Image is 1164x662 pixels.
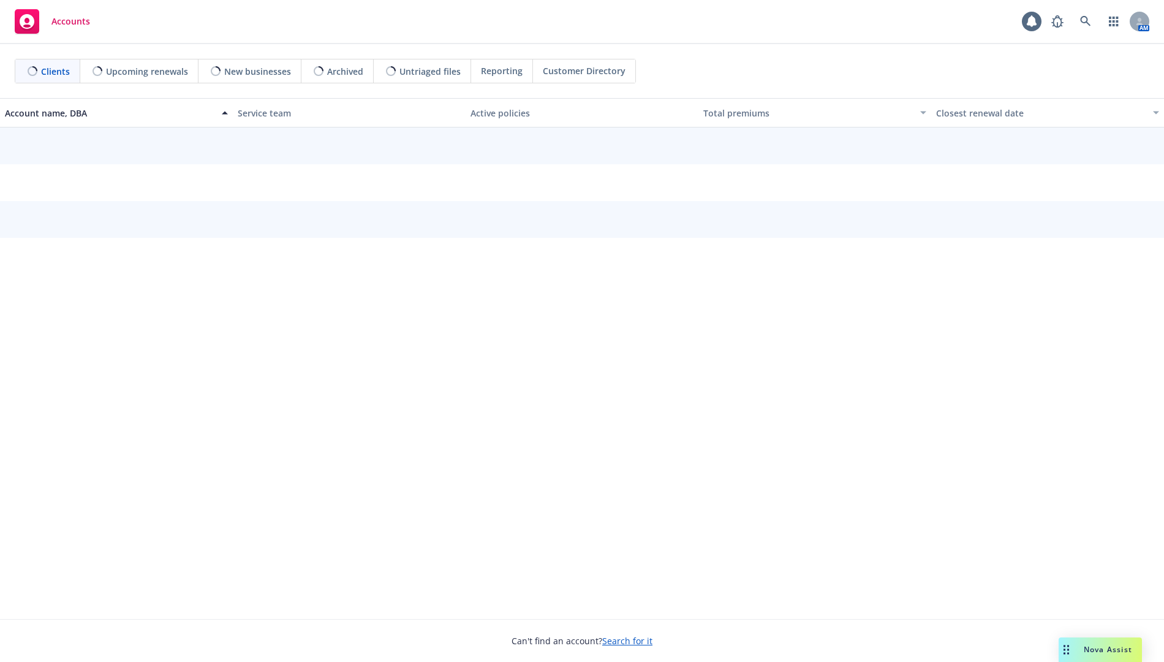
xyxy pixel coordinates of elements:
div: Total premiums [703,107,913,120]
a: Search for it [602,635,652,647]
button: Closest renewal date [931,98,1164,127]
div: Service team [238,107,461,120]
span: Nova Assist [1084,644,1132,655]
span: Archived [327,65,363,78]
div: Closest renewal date [936,107,1146,120]
button: Active policies [466,98,698,127]
span: Upcoming renewals [106,65,188,78]
span: Can't find an account? [512,634,652,647]
div: Account name, DBA [5,107,214,120]
span: Untriaged files [399,65,461,78]
button: Service team [233,98,466,127]
a: Report a Bug [1045,9,1070,34]
span: Reporting [481,64,523,77]
div: Drag to move [1059,637,1074,662]
a: Accounts [10,4,95,39]
a: Switch app [1102,9,1126,34]
button: Nova Assist [1059,637,1142,662]
button: Total premiums [698,98,931,127]
div: Active policies [471,107,693,120]
span: Customer Directory [543,64,625,77]
a: Search [1073,9,1098,34]
span: Clients [41,65,70,78]
span: Accounts [51,17,90,26]
span: New businesses [224,65,291,78]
